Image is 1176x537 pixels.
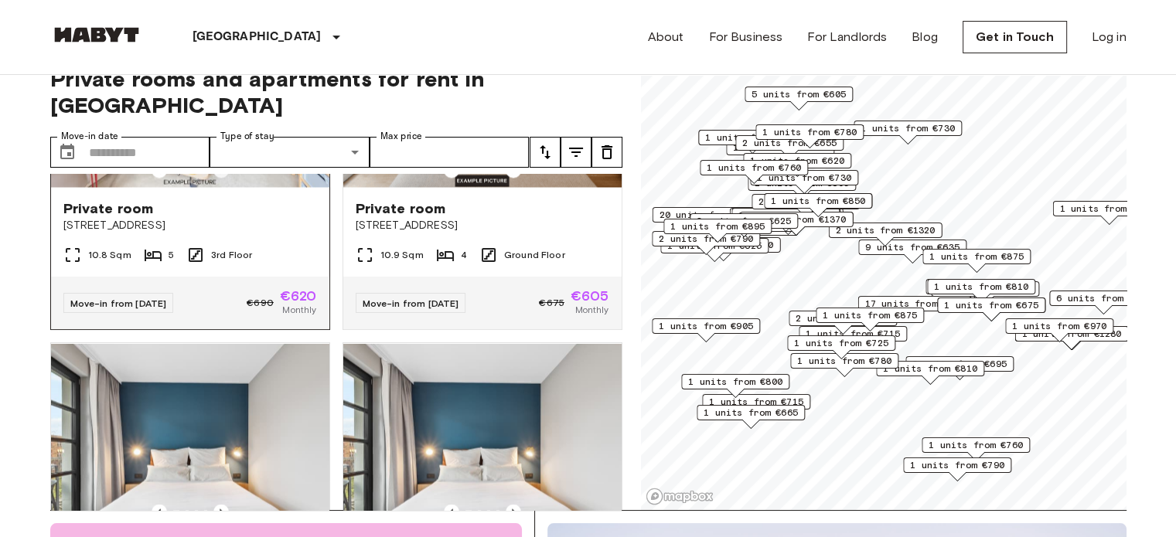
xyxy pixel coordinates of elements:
[944,298,1038,312] span: 1 units from €675
[857,296,971,320] div: Map marker
[709,395,803,409] span: 1 units from €715
[858,240,966,263] div: Map marker
[561,137,591,168] button: tune
[927,279,1035,303] div: Map marker
[746,212,846,226] span: 1 units from €1370
[220,130,274,143] label: Type of stay
[731,208,840,232] div: Map marker
[343,343,622,529] img: Marketing picture of unit DE-01-482-408-01
[380,130,422,143] label: Max price
[903,457,1011,481] div: Map marker
[787,335,895,359] div: Map marker
[743,153,851,177] div: Map marker
[704,406,798,420] span: 1 units from €665
[673,238,773,252] span: 1 units from €1150
[1049,291,1157,314] div: Map marker
[931,281,1039,305] div: Map marker
[211,248,252,262] span: 3rd Floor
[700,160,808,184] div: Map marker
[659,232,753,246] span: 2 units from €790
[670,219,765,233] span: 1 units from €895
[752,194,860,218] div: Map marker
[757,171,851,185] span: 1 units from €730
[698,130,806,154] div: Map marker
[1056,291,1150,305] span: 6 units from €645
[705,131,799,144] span: 1 units from €620
[934,280,1028,294] span: 1 units from €810
[663,219,772,243] div: Map marker
[905,356,1014,380] div: Map marker
[876,361,984,385] div: Map marker
[61,130,118,143] label: Move-in date
[88,248,131,262] span: 10.8 Sqm
[444,504,459,519] button: Previous image
[356,218,609,233] span: [STREET_ADDRESS]
[282,303,316,317] span: Monthly
[591,137,622,168] button: tune
[929,250,1024,263] span: 1 units from €875
[742,136,837,150] span: 2 units from €655
[461,248,467,262] span: 4
[912,357,1007,371] span: 2 units from €695
[794,336,888,350] span: 1 units from €725
[865,240,960,254] span: 9 units from €635
[910,458,1004,472] span: 1 units from €790
[50,66,622,118] span: Private rooms and apartments for rent in [GEOGRAPHIC_DATA]
[738,209,833,223] span: 3 units from €655
[648,28,684,46] a: About
[1052,201,1166,225] div: Map marker
[729,208,843,232] div: Map marker
[861,121,955,135] span: 1 units from €730
[745,87,853,110] div: Map marker
[925,279,1034,303] div: Map marker
[380,248,424,262] span: 10.9 Sqm
[806,327,900,341] span: 1 units from €715
[697,214,791,228] span: 2 units from €625
[356,199,446,218] span: Private room
[652,318,760,342] div: Map marker
[506,504,521,519] button: Previous image
[816,308,924,331] div: Map marker
[63,218,317,233] span: [STREET_ADDRESS]
[681,374,789,398] div: Map marker
[690,213,798,237] div: Map marker
[708,28,782,46] a: For Business
[748,175,856,199] div: Map marker
[912,28,938,46] a: Blog
[641,47,1127,510] canvas: Map
[51,343,329,529] img: Marketing picture of unit DE-01-482-308-01
[659,208,758,222] span: 20 units from €655
[70,297,167,309] span: Move-in from [DATE]
[739,212,853,236] div: Map marker
[937,297,1045,321] div: Map marker
[688,375,782,389] span: 1 units from €800
[922,437,1030,461] div: Map marker
[764,193,872,217] div: Map marker
[702,394,810,418] div: Map marker
[169,248,174,262] span: 5
[152,504,167,519] button: Previous image
[652,207,765,231] div: Map marker
[1021,327,1121,341] span: 1 units from €1280
[762,125,857,139] span: 1 units from €780
[697,405,805,429] div: Map marker
[1005,318,1113,342] div: Map marker
[659,319,753,333] span: 1 units from €905
[752,87,846,101] span: 5 units from €605
[835,223,935,237] span: 2 units from €1320
[796,311,890,325] span: 2 units from €865
[50,27,143,42] img: Habyt
[790,353,898,377] div: Map marker
[504,248,565,262] span: Ground Floor
[864,297,964,311] span: 17 units from €650
[574,303,608,317] span: Monthly
[922,249,1031,273] div: Map marker
[1059,202,1159,216] span: 1 units from €1100
[667,239,762,253] span: 1 units from €825
[854,121,962,144] div: Map marker
[707,161,801,175] span: 1 units from €760
[799,326,907,350] div: Map marker
[363,297,459,309] span: Move-in from [DATE]
[539,296,564,310] span: €675
[929,438,1023,452] span: 1 units from €760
